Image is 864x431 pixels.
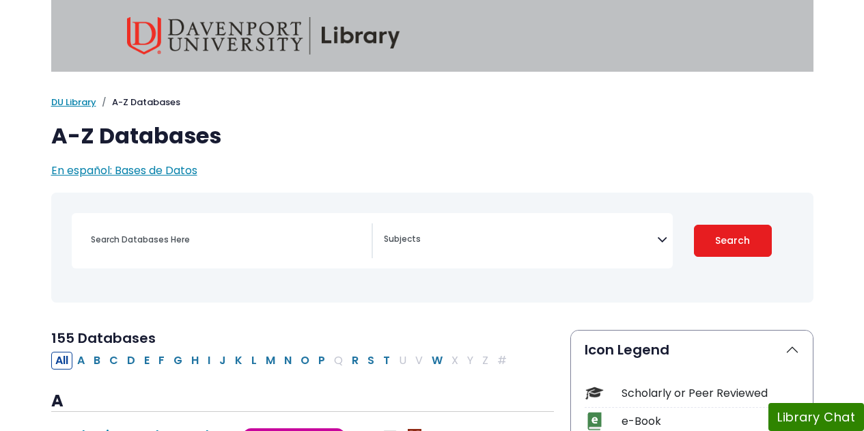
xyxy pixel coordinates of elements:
nav: Search filters [51,193,813,303]
img: Icon e-Book [585,412,604,430]
button: Filter Results F [154,352,169,370]
h3: A [51,391,554,412]
button: Filter Results R [348,352,363,370]
div: Alpha-list to filter by first letter of database name [51,352,512,367]
a: En español: Bases de Datos [51,163,197,178]
button: Filter Results D [123,352,139,370]
button: Filter Results S [363,352,378,370]
button: Filter Results N [280,352,296,370]
textarea: Search [384,235,657,246]
button: Filter Results O [296,352,313,370]
button: Filter Results K [231,352,247,370]
button: Filter Results G [169,352,186,370]
button: Filter Results A [73,352,89,370]
button: Filter Results T [379,352,394,370]
input: Search database by title or keyword [83,230,372,249]
li: A-Z Databases [96,96,180,109]
a: DU Library [51,96,96,109]
button: Filter Results L [247,352,261,370]
button: Filter Results M [262,352,279,370]
div: e-Book [622,413,799,430]
button: All [51,352,72,370]
img: Davenport University Library [127,17,400,55]
button: Filter Results I [204,352,214,370]
span: 155 Databases [51,329,156,348]
button: Filter Results B [89,352,104,370]
nav: breadcrumb [51,96,813,109]
img: Icon Scholarly or Peer Reviewed [585,384,604,402]
button: Library Chat [768,403,864,431]
button: Filter Results H [187,352,203,370]
button: Filter Results J [215,352,230,370]
button: Filter Results W [428,352,447,370]
h1: A-Z Databases [51,123,813,149]
button: Filter Results C [105,352,122,370]
div: Scholarly or Peer Reviewed [622,385,799,402]
button: Filter Results P [314,352,329,370]
button: Filter Results E [140,352,154,370]
button: Icon Legend [571,331,813,369]
button: Submit for Search Results [694,225,772,257]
